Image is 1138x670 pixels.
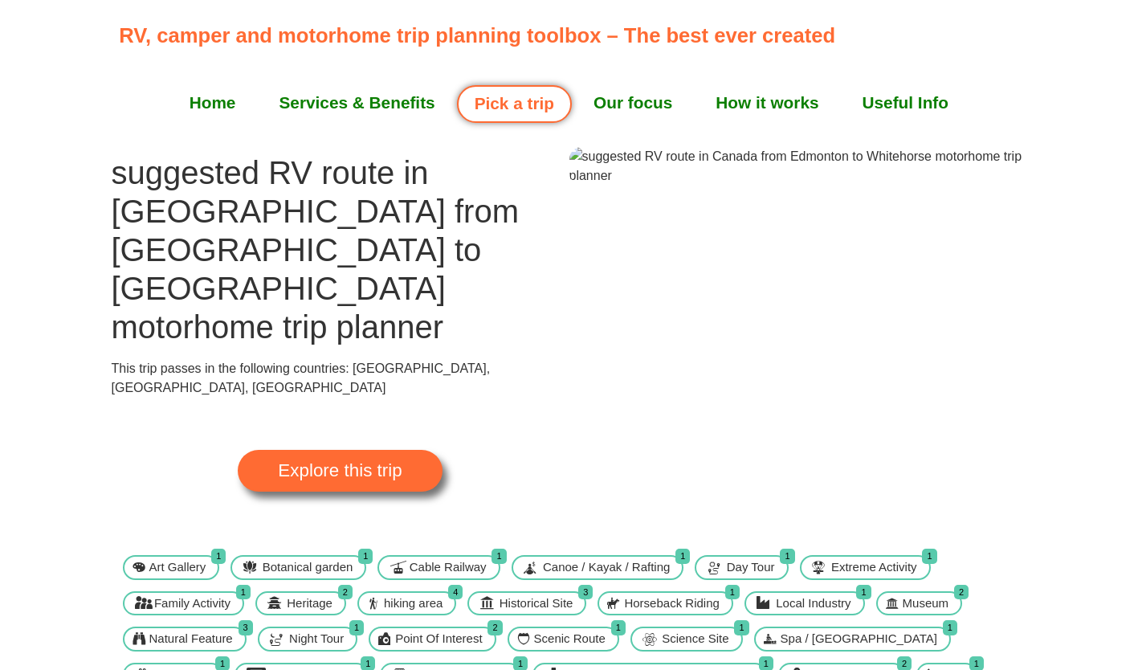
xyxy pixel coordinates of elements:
span: 1 [734,620,748,635]
span: 1 [211,549,226,564]
span: 4 [448,585,463,600]
span: 1 [349,620,364,635]
span: Scenic Route [530,630,610,648]
a: Our focus [572,83,694,123]
span: Heritage [283,594,337,613]
span: 2 [954,585,969,600]
span: 1 [675,549,690,564]
span: 1 [943,620,957,635]
span: Historical Site [496,594,577,613]
span: 3 [578,585,593,600]
span: Cable Railway [406,558,491,577]
span: Science Site [658,630,732,648]
p: RV, camper and motorhome trip planning toolbox – The best ever created [119,20,1027,51]
span: Museum [899,594,953,613]
a: Pick a trip [457,85,572,123]
span: Extreme Activity [827,558,921,577]
span: 3 [239,620,253,635]
span: Botanical garden [259,558,357,577]
span: 1 [922,549,936,564]
span: Art Gallery [145,558,210,577]
a: Explore this trip [238,450,442,492]
span: Local Industry [772,594,855,613]
h1: suggested RV route in [GEOGRAPHIC_DATA] from [GEOGRAPHIC_DATA] to [GEOGRAPHIC_DATA] motorhome tri... [112,153,569,346]
span: Canoe / Kayak / Rafting [539,558,674,577]
span: Day Tour [723,558,779,577]
span: 1 [725,585,740,600]
nav: Menu [119,83,1018,123]
span: Night Tour [285,630,348,648]
a: Services & Benefits [257,83,456,123]
span: 1 [492,549,506,564]
span: 2 [487,620,502,635]
span: 1 [780,549,794,564]
span: Spa / [GEOGRAPHIC_DATA] [777,630,941,648]
span: Horseback Riding [620,594,723,613]
a: Home [168,83,258,123]
span: 1 [236,585,251,600]
a: Useful Info [841,83,970,123]
span: This trip passes in the following countries: [GEOGRAPHIC_DATA], [GEOGRAPHIC_DATA], [GEOGRAPHIC_DATA] [112,362,491,394]
span: 1 [856,585,871,600]
img: suggested RV route in Canada from Edmonton to Whitehorse motorhome trip planner [569,147,1027,186]
span: 1 [611,620,626,635]
span: Family Activity [150,594,235,613]
span: Natural Feature [145,630,237,648]
span: 1 [358,549,373,564]
span: 2 [338,585,353,600]
a: How it works [694,83,840,123]
span: Explore this trip [278,462,402,480]
span: hiking area [380,594,447,613]
span: Point Of Interest [391,630,486,648]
